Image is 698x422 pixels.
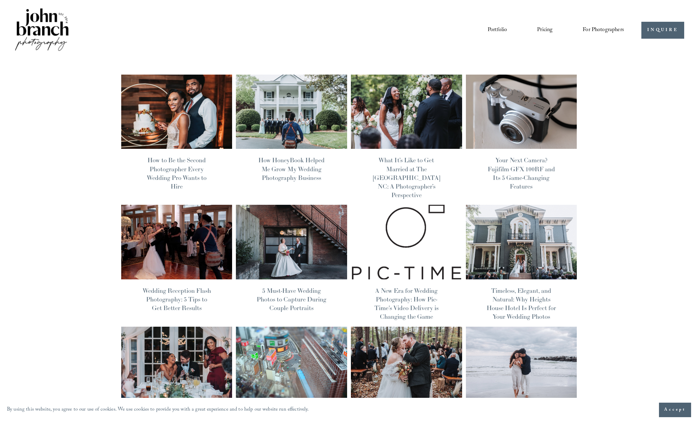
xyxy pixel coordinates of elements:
[641,22,684,39] a: INQUIRE
[488,25,507,36] a: Portfolio
[583,25,624,36] span: For Photographers
[236,204,348,280] img: 5 Must-Have Wedding Photos to Capture During Couple Portraits
[659,403,691,417] button: Accept
[121,74,233,150] img: How to Be the Second Photographer Every Wedding Pro Wants to Hire
[487,287,556,321] a: Timeless, Elegant, and Natural: Why Heights House Hotel Is Perfect for Your Wedding Photos
[537,25,553,36] a: Pricing
[664,406,686,413] span: Accept
[350,326,462,402] img: Capturing Iconic Wedding Moments: The End of the Aisle Kiss
[7,405,309,415] p: By using this website, you agree to our use of cookies. We use cookies to provide you with a grea...
[350,74,462,150] img: What It’s Like to Get Married at The Bradford NC: A Photographer’s Perspective
[143,287,211,312] a: Wedding Reception Flash Photography: 5 Tips to Get Better Results
[583,25,624,36] a: folder dropdown
[465,74,577,150] img: Your Next Camera? Fujifilm GFX 100RF and Its 5 Game-Changing Features
[147,156,207,190] a: How to Be the Second Photographer Every Wedding Pro Wants to Hire
[14,7,70,54] img: John Branch IV Photography
[465,204,577,280] img: Timeless, Elegant, and Natural: Why Heights House Hotel Is Perfect for Your Wedding Photos
[121,326,233,402] img: The Magic Behind Emotive Wedding Photography: Capturing Your Love Story
[488,156,555,190] a: Your Next Camera? Fujifilm GFX 100RF and Its 5 Game-Changing Features
[258,156,325,181] a: How HoneyBook Helped Me Grow My Wedding Photography Business
[374,287,439,321] a: A New Era for Wedding Photography: How Pic-Time's Video Delivery is Changing the Game
[373,156,440,199] a: What It’s Like to Get Married at The [GEOGRAPHIC_DATA] NC: A Photographer’s Perspective
[257,287,326,312] a: 5 Must-Have Wedding Photos to Capture During Couple Portraits
[121,204,233,280] img: Wedding Reception Flash Photography: 5 Tips to Get Better Results
[465,326,577,402] img: November Livestream Favorites
[236,326,348,402] img: Taking Photos for Photos Sake | Exploring Japan with the Fujifilm X-S20
[350,204,462,280] img: A New Era for Wedding Photography: How Pic-Time's Video Delivery is Changing the Game
[236,74,348,150] img: How HoneyBook Helped Me Grow My Wedding Photography Business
